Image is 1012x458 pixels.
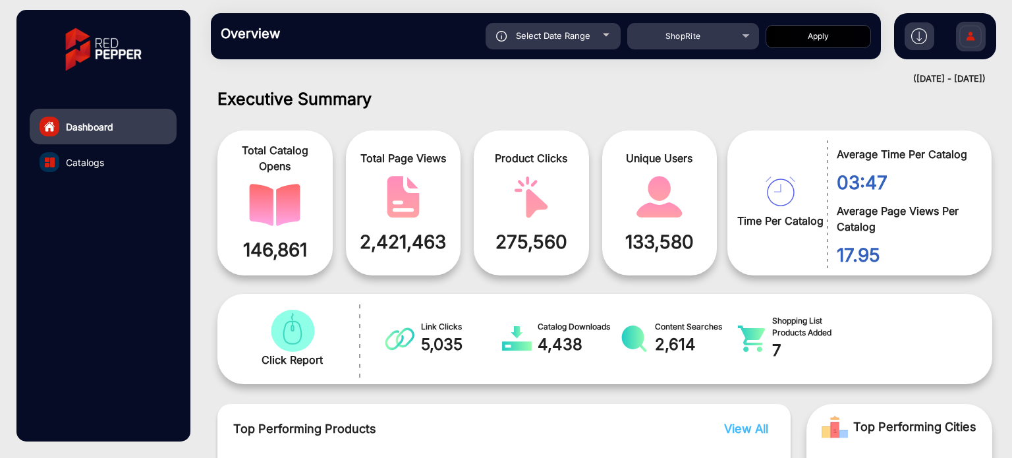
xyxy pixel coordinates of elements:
span: 4,438 [538,333,619,357]
span: Unique Users [612,150,708,166]
span: Content Searches [655,321,737,333]
img: Rank image [822,414,848,440]
span: Total Page Views [356,150,451,166]
span: Total Catalog Opens [227,142,323,174]
span: Top Performing Products [233,420,644,438]
img: catalog [634,176,685,218]
div: ([DATE] - [DATE]) [198,72,986,86]
a: Dashboard [30,109,177,144]
span: 5,035 [421,333,503,357]
span: 2,614 [655,333,737,357]
img: vmg-logo [56,16,151,82]
img: h2download.svg [911,28,927,44]
span: Dashboard [66,120,113,134]
h3: Overview [221,26,405,42]
img: catalog [619,326,649,352]
a: Catalogs [30,144,177,180]
span: Average Page Views Per Catalog [837,203,972,235]
span: Link Clicks [421,321,503,333]
img: catalog [505,176,557,218]
img: catalog [766,177,795,206]
img: catalog [385,326,414,352]
span: View All [724,422,768,436]
h1: Executive Summary [217,89,992,109]
button: View All [721,420,765,438]
span: 7 [772,339,854,362]
span: 275,560 [484,228,579,256]
span: Average Time Per Catalog [837,146,972,162]
span: 133,580 [612,228,708,256]
span: 17.95 [837,241,972,269]
img: catalog [737,326,766,352]
span: Click Report [262,352,323,368]
img: catalog [267,310,318,352]
span: Select Date Range [516,30,590,41]
span: Product Clicks [484,150,579,166]
img: catalog [378,176,429,218]
img: catalog [502,326,532,352]
span: ShopRite [665,31,701,41]
img: catalog [249,184,300,226]
img: home [43,121,55,132]
button: Apply [766,25,871,48]
span: 03:47 [837,169,972,196]
span: Shopping List Products Added [772,315,854,339]
img: catalog [45,157,55,167]
span: Top Performing Cities [853,414,976,440]
span: Catalogs [66,156,104,169]
img: icon [496,31,507,42]
img: Sign%20Up.svg [957,15,984,61]
span: 146,861 [227,236,323,264]
span: Catalog Downloads [538,321,619,333]
span: 2,421,463 [356,228,451,256]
